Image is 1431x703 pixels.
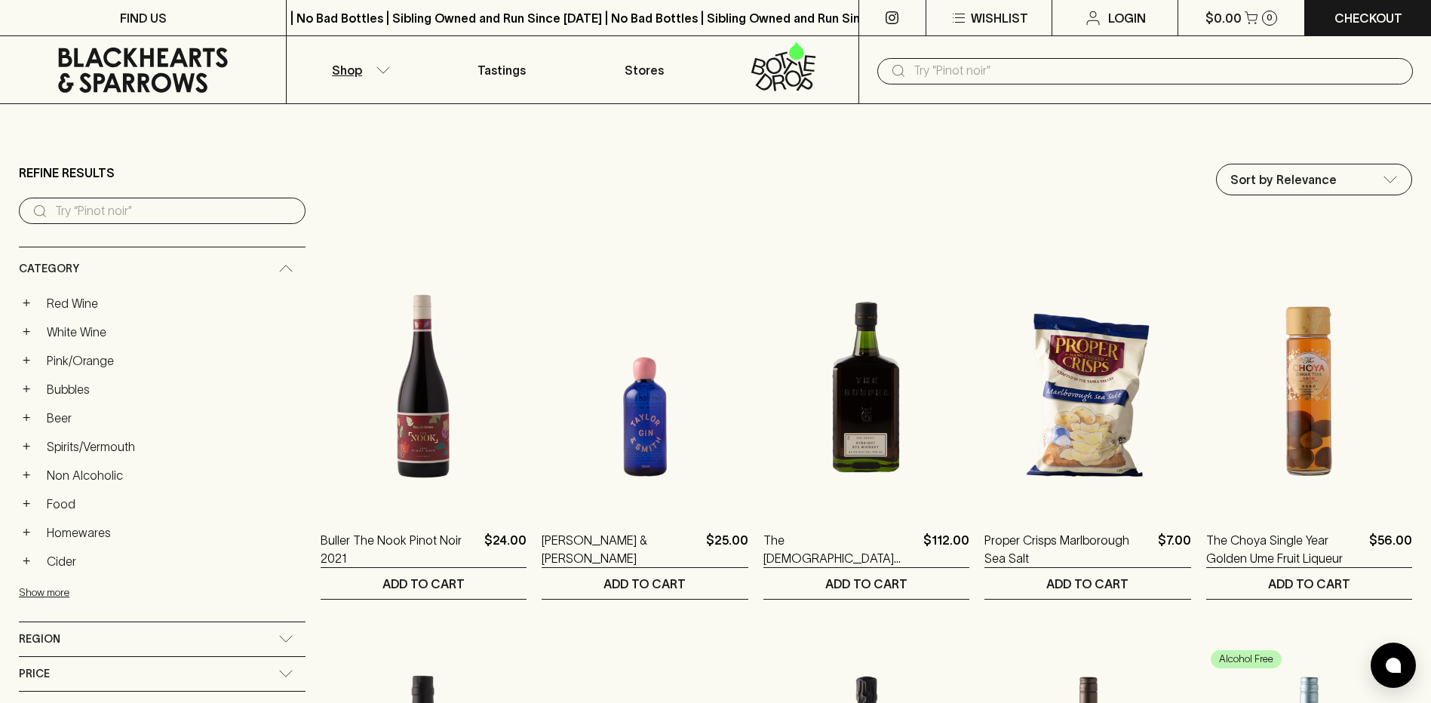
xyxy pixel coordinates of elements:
button: + [19,439,34,454]
p: $24.00 [484,531,527,567]
p: FIND US [120,9,167,27]
a: Proper Crisps Marlborough Sea Salt [984,531,1151,567]
div: Category [19,247,306,290]
button: ADD TO CART [542,568,748,599]
img: The Choya Single Year Golden Ume Fruit Liqueur [1206,244,1412,508]
a: Red Wine [40,290,306,316]
button: Shop [287,36,429,103]
button: Show more [19,577,216,608]
a: The Choya Single Year Golden Ume Fruit Liqueur [1206,531,1363,567]
span: Price [19,665,50,683]
div: Price [19,657,306,691]
button: ADD TO CART [763,568,969,599]
a: Food [40,491,306,517]
p: $7.00 [1158,531,1191,567]
a: Beer [40,405,306,431]
p: Checkout [1334,9,1402,27]
a: Pink/Orange [40,348,306,373]
a: Non Alcoholic [40,462,306,488]
button: + [19,296,34,311]
div: Sort by Relevance [1217,164,1411,195]
p: Stores [625,61,664,79]
a: White Wine [40,319,306,345]
span: Region [19,630,60,649]
p: ADD TO CART [1046,575,1129,593]
img: Proper Crisps Marlborough Sea Salt [984,244,1190,508]
p: $112.00 [923,531,969,567]
p: Sort by Relevance [1230,170,1337,189]
a: Buller The Nook Pinot Noir 2021 [321,531,478,567]
p: 0 [1267,14,1273,22]
p: $25.00 [706,531,748,567]
button: ADD TO CART [1206,568,1412,599]
button: + [19,525,34,540]
img: bubble-icon [1386,658,1401,673]
div: Region [19,622,306,656]
button: + [19,554,34,569]
a: Bubbles [40,376,306,402]
p: Login [1108,9,1146,27]
a: The [DEMOGRAPHIC_DATA] Straight Rye Whiskey [763,531,917,567]
p: ADD TO CART [1268,575,1350,593]
button: + [19,496,34,511]
button: + [19,382,34,397]
img: Taylor & Smith Gin [542,244,748,508]
a: Homewares [40,520,306,545]
span: Category [19,259,79,278]
button: + [19,353,34,368]
button: ADD TO CART [321,568,527,599]
p: $56.00 [1369,531,1412,567]
p: ADD TO CART [603,575,686,593]
input: Try “Pinot noir” [55,199,293,223]
img: The Gospel Straight Rye Whiskey [763,244,969,508]
button: ADD TO CART [984,568,1190,599]
img: Buller The Nook Pinot Noir 2021 [321,244,527,508]
p: ADD TO CART [825,575,907,593]
a: Spirits/Vermouth [40,434,306,459]
p: Shop [332,61,362,79]
p: Tastings [478,61,526,79]
a: Cider [40,548,306,574]
button: + [19,324,34,339]
input: Try "Pinot noir" [914,59,1401,83]
button: + [19,468,34,483]
p: $0.00 [1205,9,1242,27]
a: [PERSON_NAME] & [PERSON_NAME] [542,531,699,567]
p: ADD TO CART [382,575,465,593]
a: Stores [573,36,715,103]
a: Tastings [430,36,573,103]
button: + [19,410,34,425]
p: Refine Results [19,164,115,182]
p: Wishlist [971,9,1028,27]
